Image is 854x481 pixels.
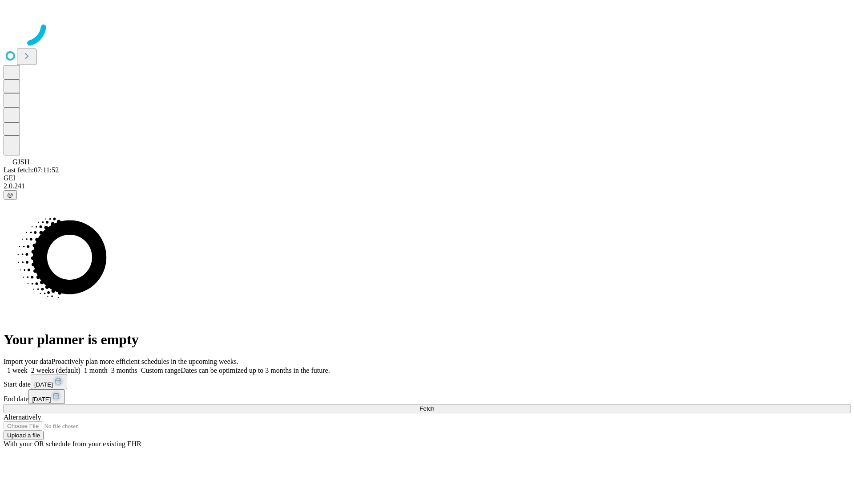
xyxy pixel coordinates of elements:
[4,375,850,389] div: Start date
[111,367,137,374] span: 3 months
[4,358,52,365] span: Import your data
[31,367,81,374] span: 2 weeks (default)
[4,166,59,174] span: Last fetch: 07:11:52
[4,431,44,440] button: Upload a file
[4,174,850,182] div: GEI
[419,405,434,412] span: Fetch
[34,381,53,388] span: [DATE]
[4,413,41,421] span: Alternatively
[84,367,108,374] span: 1 month
[4,182,850,190] div: 2.0.241
[32,396,51,403] span: [DATE]
[4,440,141,448] span: With your OR schedule from your existing EHR
[4,331,850,348] h1: Your planner is empty
[4,389,850,404] div: End date
[31,375,67,389] button: [DATE]
[7,192,13,198] span: @
[4,190,17,200] button: @
[12,158,29,166] span: GJSH
[52,358,238,365] span: Proactively plan more efficient schedules in the upcoming weeks.
[7,367,28,374] span: 1 week
[141,367,181,374] span: Custom range
[4,404,850,413] button: Fetch
[28,389,65,404] button: [DATE]
[181,367,330,374] span: Dates can be optimized up to 3 months in the future.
